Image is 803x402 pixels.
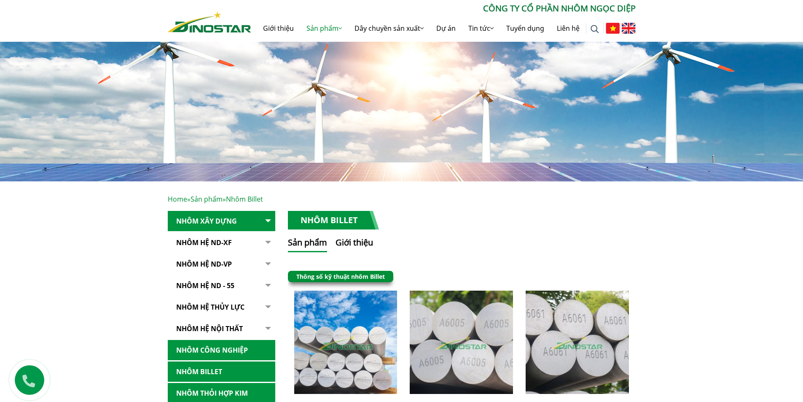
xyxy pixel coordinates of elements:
[336,236,373,252] button: Giới thiệu
[251,2,636,15] p: CÔNG TY CỔ PHẦN NHÔM NGỌC DIỆP
[168,254,275,275] a: Nhôm Hệ ND-VP
[168,362,275,382] a: Nhôm Billet
[551,15,586,42] a: Liên hệ
[348,15,430,42] a: Dây chuyền sản xuất
[591,25,599,33] img: search
[168,232,275,253] a: Nhôm Hệ ND-XF
[462,15,500,42] a: Tin tức
[257,15,300,42] a: Giới thiệu
[430,15,462,42] a: Dự án
[226,194,263,204] span: Nhôm Billet
[191,194,223,204] a: Sản phẩm
[300,15,348,42] a: Sản phẩm
[168,11,251,32] img: Nhôm Dinostar
[168,211,275,232] a: Nhôm Xây dựng
[410,291,513,394] img: Billet A6005A
[168,297,275,318] a: Nhôm hệ thủy lực
[500,15,551,42] a: Tuyển dụng
[288,211,379,229] h1: Nhôm Billet
[168,318,275,339] a: Nhôm hệ nội thất
[288,236,327,252] button: Sản phẩm
[168,275,275,296] a: NHÔM HỆ ND - 55
[622,23,636,34] img: English
[526,291,629,394] img: Billet A6061
[294,291,397,394] img: Billet Series 7000
[606,23,620,34] img: Tiếng Việt
[296,272,385,281] a: Thông số kỹ thuật nhôm Billet
[168,194,187,204] a: Home
[168,340,275,361] a: Nhôm Công nghiệp
[168,194,263,204] span: » »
